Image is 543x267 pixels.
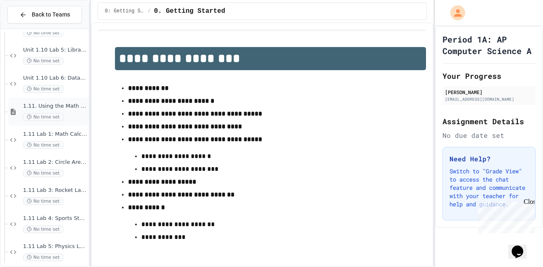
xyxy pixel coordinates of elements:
iframe: chat widget [475,198,535,233]
h2: Assignment Details [442,116,536,127]
h1: Period 1A: AP Computer Science A [442,33,536,57]
h2: Your Progress [442,70,536,82]
span: 1.11 Lab 2: Circle Area Calculator [23,159,87,166]
span: No time set [23,197,63,205]
span: 1.11. Using the Math Class [23,103,87,110]
span: No time set [23,85,63,93]
span: Unit 1.10 Lab 5: Library System Debugger [23,47,87,54]
div: No due date set [442,130,536,140]
span: 1.11 Lab 5: Physics Lab Calculator [23,243,87,250]
span: 0. Getting Started [154,6,225,16]
span: 1.11 Lab 4: Sports Statistics Calculator [23,215,87,222]
span: No time set [23,253,63,261]
span: Back to Teams [32,10,70,19]
div: My Account [442,3,467,22]
div: Chat with us now!Close [3,3,57,52]
button: Back to Teams [7,6,82,24]
span: No time set [23,57,63,65]
div: [EMAIL_ADDRESS][DOMAIN_NAME] [445,96,533,102]
p: Switch to "Grade View" to access the chat feature and communicate with your teacher for help and ... [449,167,529,208]
span: 1.11 Lab 1: Math Calculator Fixer [23,131,87,138]
span: / [147,8,150,14]
span: No time set [23,169,63,177]
span: No time set [23,29,63,37]
h3: Need Help? [449,154,529,164]
span: No time set [23,141,63,149]
div: [PERSON_NAME] [445,88,533,96]
iframe: chat widget [508,234,535,259]
span: No time set [23,225,63,233]
span: 1.11 Lab 3: Rocket Launch Calculator [23,187,87,194]
span: 0: Getting Started [105,8,144,14]
span: Unit 1.10 Lab 6: Data Analyst Toolkit [23,75,87,82]
span: No time set [23,113,63,121]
